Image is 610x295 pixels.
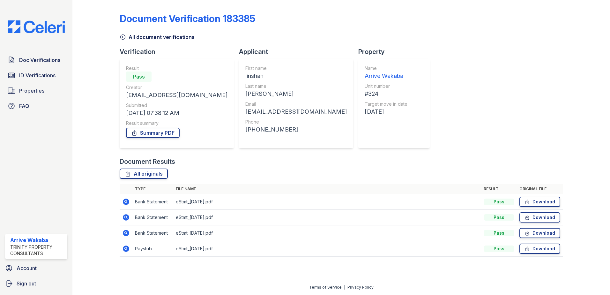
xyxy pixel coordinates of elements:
[481,184,517,194] th: Result
[10,236,65,244] div: Arrive Wakaba
[484,199,514,205] div: Pass
[365,65,407,72] div: Name
[17,264,37,272] span: Account
[120,47,239,56] div: Verification
[120,169,168,179] a: All originals
[173,225,481,241] td: eStmt_[DATE].pdf
[3,277,70,290] a: Sign out
[365,107,407,116] div: [DATE]
[173,241,481,257] td: eStmt_[DATE].pdf
[245,119,347,125] div: Phone
[519,197,560,207] a: Download
[583,269,604,289] iframe: chat widget
[19,72,56,79] span: ID Verifications
[365,65,407,80] a: Name Arrive Wakaba
[484,214,514,221] div: Pass
[126,102,227,109] div: Submitted
[126,128,180,138] a: Summary PDF
[245,83,347,89] div: Last name
[5,100,67,112] a: FAQ
[173,210,481,225] td: eStmt_[DATE].pdf
[519,228,560,238] a: Download
[132,184,173,194] th: Type
[173,184,481,194] th: File name
[173,194,481,210] td: eStmt_[DATE].pdf
[484,246,514,252] div: Pass
[19,87,44,95] span: Properties
[309,285,342,290] a: Terms of Service
[126,109,227,117] div: [DATE] 07:38:12 AM
[245,101,347,107] div: Email
[245,72,347,80] div: linshan
[365,101,407,107] div: Target move in date
[126,120,227,126] div: Result summary
[120,157,175,166] div: Document Results
[5,69,67,82] a: ID Verifications
[126,91,227,100] div: [EMAIL_ADDRESS][DOMAIN_NAME]
[239,47,358,56] div: Applicant
[517,184,563,194] th: Original file
[347,285,374,290] a: Privacy Policy
[126,72,152,82] div: Pass
[519,244,560,254] a: Download
[519,212,560,223] a: Download
[3,262,70,275] a: Account
[3,20,70,33] img: CE_Logo_Blue-a8612792a0a2168367f1c8372b55b34899dd931a85d93a1a3d3e32e68fde9ad4.png
[120,33,195,41] a: All document verifications
[19,102,29,110] span: FAQ
[126,65,227,72] div: Result
[120,13,255,24] div: Document Verification 183385
[245,125,347,134] div: [PHONE_NUMBER]
[10,244,65,257] div: Trinity Property Consultants
[245,107,347,116] div: [EMAIL_ADDRESS][DOMAIN_NAME]
[5,54,67,66] a: Doc Verifications
[5,84,67,97] a: Properties
[19,56,60,64] span: Doc Verifications
[17,280,36,287] span: Sign out
[245,65,347,72] div: First name
[358,47,435,56] div: Property
[132,241,173,257] td: Paystub
[126,84,227,91] div: Creator
[344,285,345,290] div: |
[484,230,514,236] div: Pass
[365,72,407,80] div: Arrive Wakaba
[132,210,173,225] td: Bank Statement
[132,194,173,210] td: Bank Statement
[245,89,347,98] div: [PERSON_NAME]
[132,225,173,241] td: Bank Statement
[365,83,407,89] div: Unit number
[365,89,407,98] div: #324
